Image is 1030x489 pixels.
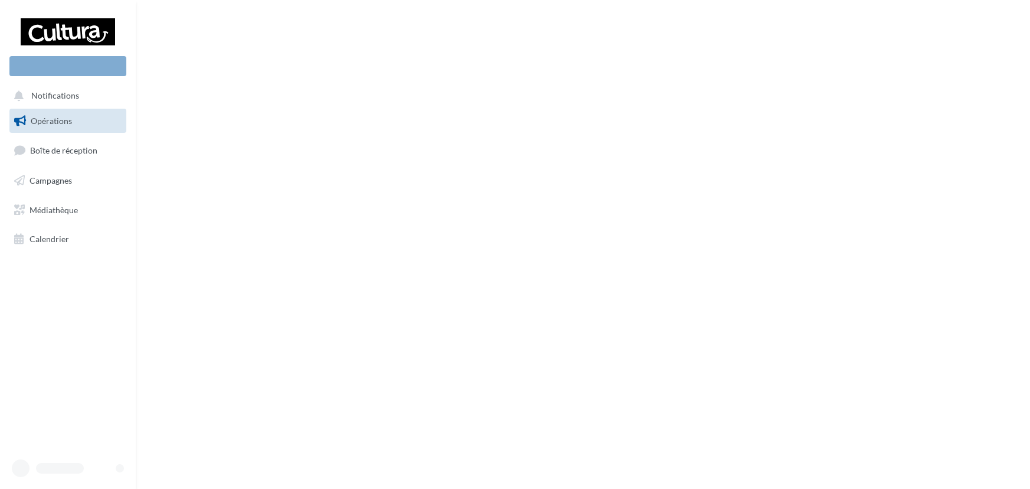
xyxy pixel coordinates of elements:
a: Calendrier [7,227,129,252]
span: Médiathèque [30,204,78,214]
div: Nouvelle campagne [9,56,126,76]
span: Boîte de réception [30,145,97,155]
a: Campagnes [7,168,129,193]
a: Boîte de réception [7,138,129,163]
span: Notifications [31,91,79,101]
a: Médiathèque [7,198,129,223]
span: Campagnes [30,175,72,185]
span: Calendrier [30,234,69,244]
span: Opérations [31,116,72,126]
a: Opérations [7,109,129,133]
